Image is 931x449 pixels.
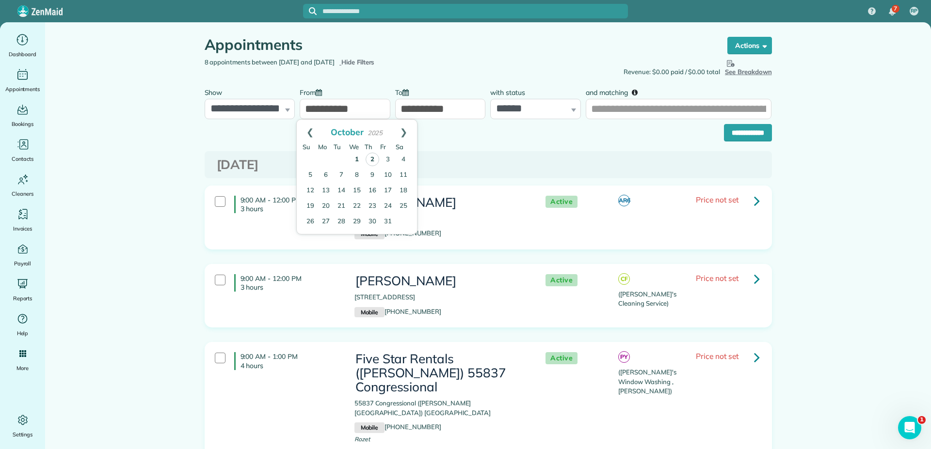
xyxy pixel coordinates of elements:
a: Hide Filters [339,58,375,66]
span: Appointments [5,84,40,94]
a: 18 [396,183,411,199]
span: Thursday [365,143,372,151]
span: Price not set [696,195,738,204]
h3: [PERSON_NAME] [354,274,526,288]
span: Reports [13,294,32,303]
span: Revenue: $0.00 paid / $0.00 total [624,67,720,77]
label: To [395,83,414,101]
a: 30 [365,214,380,230]
a: 12 [303,183,318,199]
a: 31 [380,214,396,230]
a: Mobile[PHONE_NUMBER] [354,308,441,315]
a: 8 [349,168,365,183]
a: 21 [334,199,349,214]
span: Dashboard [9,49,36,59]
a: Payroll [4,241,41,268]
span: PY [618,351,630,363]
a: Invoices [4,206,41,233]
button: Focus search [303,7,317,15]
h4: 9:00 AM - 12:00 PM [234,274,340,292]
iframe: Intercom live chat [898,416,921,439]
a: 11 [396,168,411,183]
span: Help [17,328,29,338]
h4: 9:00 AM - 1:00 PM [234,352,340,370]
span: Price not set [696,273,738,283]
a: Dashboard [4,32,41,59]
a: Mobile[PHONE_NUMBER] [354,423,441,431]
span: Friday [380,143,386,151]
span: Bookings [12,119,34,129]
span: Active [546,352,578,364]
p: 3 hours [241,283,340,292]
a: Settings [4,412,41,439]
a: 13 [318,183,334,199]
a: 23 [365,199,380,214]
p: [STREET_ADDRESS] [354,215,526,224]
span: Contacts [12,154,33,164]
span: Active [546,196,578,208]
a: 14 [334,183,349,199]
a: 28 [334,214,349,230]
span: RP [911,7,917,15]
span: 1 [918,416,926,424]
a: 1 [349,152,365,168]
a: Next [390,120,417,144]
span: Rozet [354,435,370,443]
span: Saturday [396,143,403,151]
span: Wednesday [349,143,359,151]
h3: [PERSON_NAME] [354,196,526,210]
a: Bookings [4,102,41,129]
span: 7 [894,5,897,13]
a: 3 [380,152,396,168]
a: Mobile[PHONE_NUMBER] [354,229,441,237]
span: 2025 [368,129,383,137]
a: Help [4,311,41,338]
span: Payroll [14,259,32,268]
a: 19 [303,199,318,214]
span: Monday [318,143,327,151]
a: 15 [349,183,365,199]
span: October [331,126,364,137]
small: Mobile [354,307,385,318]
span: Sunday [303,143,310,151]
a: 5 [303,168,318,183]
a: 9 [365,168,380,183]
span: Invoices [13,224,32,233]
svg: Focus search [309,7,317,15]
span: ([PERSON_NAME]'s Cleaning Service) [618,290,676,308]
a: 6 [318,168,334,183]
a: 4 [396,152,411,168]
h3: [DATE] [217,158,760,172]
a: 22 [349,199,365,214]
a: Cleaners [4,171,41,199]
label: From [300,83,327,101]
a: 26 [303,214,318,230]
p: 4 hours [241,361,340,370]
span: Tuesday [334,143,341,151]
a: 27 [318,214,334,230]
a: Prev [297,120,323,144]
a: 24 [380,199,396,214]
span: See Breakdown [725,58,772,76]
a: 17 [380,183,396,199]
span: Active [546,274,578,286]
h1: Appointments [205,37,709,53]
button: See Breakdown [725,58,772,77]
p: 3 hours [241,204,340,213]
a: 16 [365,183,380,199]
button: Actions [727,37,772,54]
div: 7 unread notifications [882,1,902,22]
label: and matching [586,83,644,101]
span: AR6 [618,195,630,206]
p: [STREET_ADDRESS] [354,293,526,302]
a: 2 [366,153,379,166]
span: Hide Filters [341,58,375,67]
a: 7 [334,168,349,183]
p: 55837 Congressional ([PERSON_NAME][GEOGRAPHIC_DATA]) [GEOGRAPHIC_DATA] [354,399,526,418]
span: Price not set [696,351,738,361]
h4: 9:00 AM - 12:00 PM [234,196,340,213]
span: More [16,363,29,373]
small: Mobile [354,422,385,433]
h3: Five Star Rentals ([PERSON_NAME]) 55837 Congressional [354,352,526,394]
a: Reports [4,276,41,303]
